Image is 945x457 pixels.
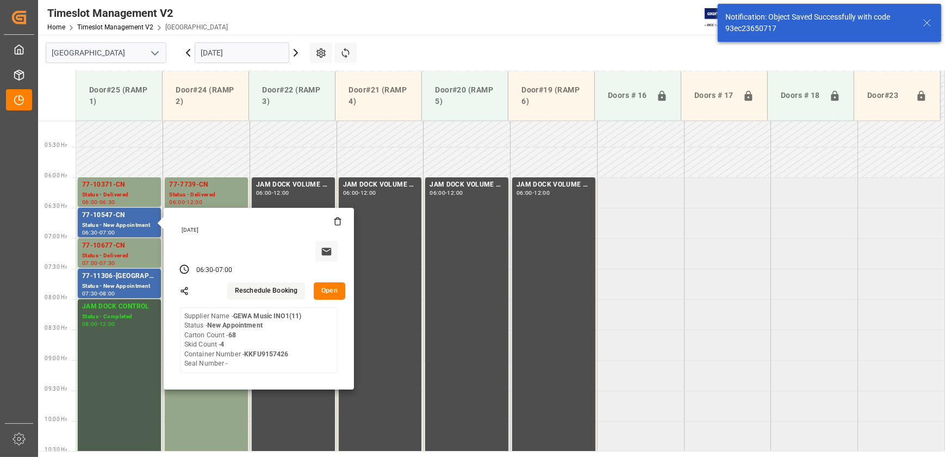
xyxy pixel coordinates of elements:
div: - [185,200,186,205]
input: DD.MM.YYYY [195,42,289,63]
span: 09:00 Hr [45,355,67,361]
div: [DATE] [178,226,342,234]
div: Doors # 17 [690,85,738,106]
div: - [445,190,447,195]
div: 77-10677-CN [82,240,157,251]
div: 12:00 [447,190,463,195]
div: 06:30 [196,265,214,275]
a: Home [47,23,65,31]
div: 06:30 [100,200,115,205]
div: 07:30 [100,261,115,265]
b: 68 [228,331,236,339]
button: Open [314,282,345,300]
div: - [358,190,360,195]
span: 08:00 Hr [45,294,67,300]
div: Status - Completed [82,312,157,322]
div: Timeslot Management V2 [47,5,228,21]
div: 07:00 [215,265,233,275]
button: Reschedule Booking [227,282,305,300]
div: 77-10371-CN [82,180,157,190]
div: 08:00 [82,322,98,326]
div: 12:00 [100,322,115,326]
span: 06:00 Hr [45,172,67,178]
div: - [532,190,534,195]
b: New Appointment [207,322,263,329]
div: Status - New Appointment [82,221,157,230]
div: Status - Delivered [82,190,157,200]
span: 09:30 Hr [45,386,67,392]
span: 07:00 Hr [45,233,67,239]
div: 77-11306-[GEOGRAPHIC_DATA] [82,271,157,282]
img: Exertis%20JAM%20-%20Email%20Logo.jpg_1722504956.jpg [705,8,742,27]
div: Status - New Appointment [82,282,157,291]
div: - [213,265,215,275]
div: Door#24 (RAMP 2) [171,80,240,112]
div: JAM DOCK VOLUME CONTROL [430,180,504,190]
b: GEWA Music INO1(11) [233,312,302,320]
div: 06:00 [430,190,445,195]
span: 05:30 Hr [45,142,67,148]
div: 06:00 [517,190,532,195]
div: 07:00 [82,261,98,265]
div: 12:00 [186,200,202,205]
div: Door#22 (RAMP 3) [258,80,326,112]
div: 07:00 [100,230,115,235]
div: Door#19 (RAMP 6) [517,80,586,112]
div: 12:00 [273,190,289,195]
div: - [272,190,273,195]
div: Notification: Object Saved Successfully with code 93ec23650717 [725,11,912,34]
a: Timeslot Management V2 [77,23,153,31]
b: 4 [220,341,224,348]
input: Type to search/select [46,42,166,63]
div: Door#25 (RAMP 1) [85,80,153,112]
div: - [98,200,100,205]
div: Supplier Name - Status - Carton Count - Skid Count - Container Number - Seal Number - [184,312,301,369]
div: - [98,322,100,326]
b: KKFU9157426 [244,350,288,358]
div: 12:00 [360,190,376,195]
div: 06:00 [343,190,359,195]
span: 10:30 Hr [45,447,67,453]
div: JAM DOCK VOLUME CONTROL [256,180,331,190]
div: - [98,230,100,235]
span: 06:30 Hr [45,203,67,209]
div: Doors # 16 [604,85,652,106]
div: 77-7739-CN [169,180,244,190]
div: - [98,261,100,265]
span: 10:00 Hr [45,416,67,422]
div: Status - Delivered [82,251,157,261]
div: Status - Delivered [169,190,244,200]
div: JAM DOCK CONTROL [82,301,157,312]
div: 06:00 [169,200,185,205]
div: 77-10547-CN [82,210,157,221]
div: 06:00 [256,190,272,195]
div: Door#20 (RAMP 5) [431,80,499,112]
div: Doors # 18 [776,85,825,106]
span: 08:30 Hr [45,325,67,331]
div: - [98,291,100,296]
div: 08:00 [100,291,115,296]
div: Door#21 (RAMP 4) [344,80,413,112]
div: 12:00 [534,190,550,195]
span: 07:30 Hr [45,264,67,270]
div: JAM DOCK VOLUME CONTROL [343,180,418,190]
div: 06:00 [82,200,98,205]
div: JAM DOCK VOLUME CONTROL [517,180,591,190]
button: open menu [146,45,163,61]
div: 07:30 [82,291,98,296]
div: Door#23 [863,85,911,106]
div: 06:30 [82,230,98,235]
